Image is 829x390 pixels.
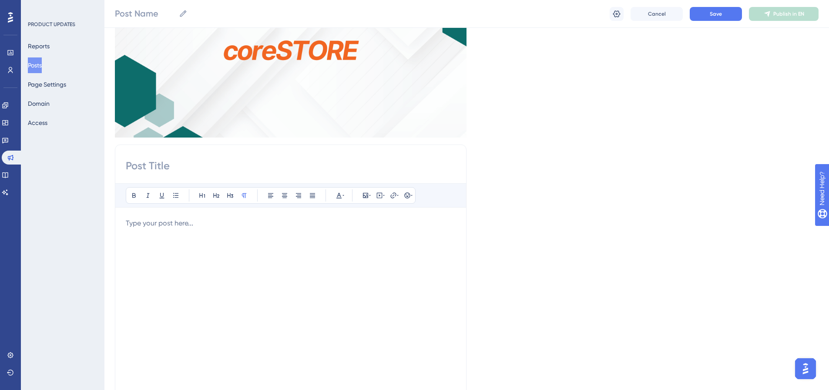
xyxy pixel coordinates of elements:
button: Access [28,115,47,131]
span: Publish in EN [773,10,804,17]
button: Cancel [631,7,683,21]
button: Domain [28,96,50,111]
button: Page Settings [28,77,66,92]
button: Posts [28,57,42,73]
span: Need Help? [20,2,54,13]
iframe: UserGuiding AI Assistant Launcher [792,356,819,382]
span: Save [710,10,722,17]
span: Cancel [648,10,666,17]
button: Publish in EN [749,7,819,21]
button: Reports [28,38,50,54]
input: Post Name [115,7,175,20]
input: Post Title [126,159,456,173]
button: Save [690,7,742,21]
div: PRODUCT UPDATES [28,21,75,28]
